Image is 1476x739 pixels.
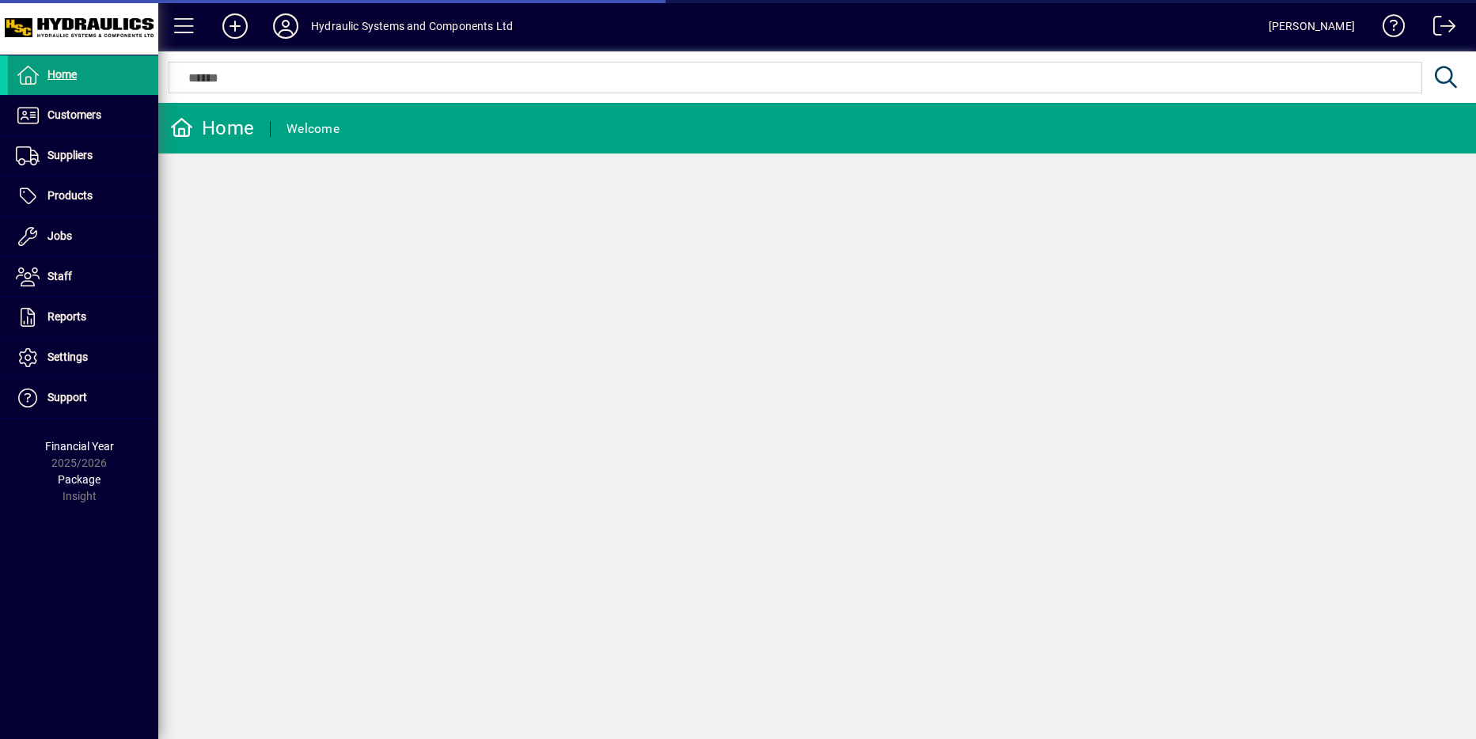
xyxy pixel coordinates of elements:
span: Reports [47,310,86,323]
a: Products [8,176,158,216]
span: Support [47,391,87,404]
span: Financial Year [45,440,114,453]
a: Suppliers [8,136,158,176]
span: Products [47,189,93,202]
span: Package [58,473,101,486]
div: [PERSON_NAME] [1269,13,1355,39]
a: Staff [8,257,158,297]
div: Welcome [286,116,340,142]
a: Settings [8,338,158,377]
a: Logout [1421,3,1456,55]
span: Settings [47,351,88,363]
button: Profile [260,12,311,40]
a: Support [8,378,158,418]
span: Home [47,68,77,81]
span: Staff [47,270,72,282]
div: Hydraulic Systems and Components Ltd [311,13,513,39]
span: Customers [47,108,101,121]
div: Home [170,116,254,141]
span: Jobs [47,229,72,242]
a: Jobs [8,217,158,256]
span: Suppliers [47,149,93,161]
a: Reports [8,297,158,337]
a: Customers [8,96,158,135]
button: Add [210,12,260,40]
a: Knowledge Base [1371,3,1406,55]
